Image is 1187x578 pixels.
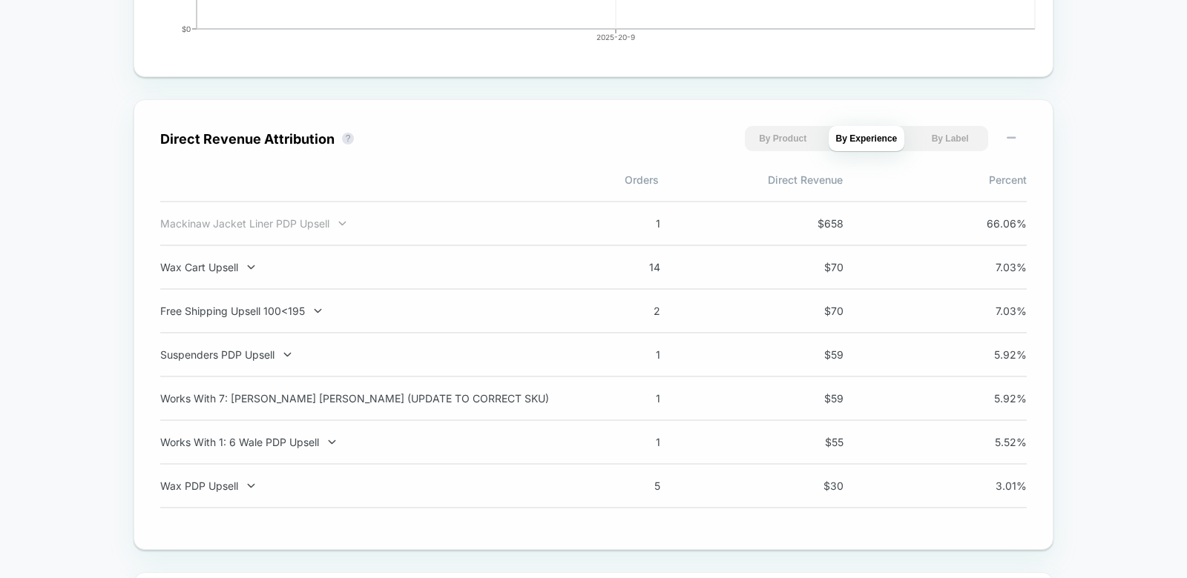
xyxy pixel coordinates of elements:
[960,261,1027,273] span: 7.03 %
[160,436,550,448] div: Works With 1: 6 Wale PDP Upsell
[596,33,635,41] tspan: 2025-20-9
[593,348,660,361] span: 1
[745,126,821,151] button: By Product
[160,479,550,492] div: Wax PDP Upsell
[777,392,844,405] span: $ 59
[777,217,844,230] span: $ 658
[960,392,1027,405] span: 5.92 %
[342,133,354,144] button: ?
[593,479,660,492] span: 5
[160,348,550,361] div: Suspenders PDP Upsell
[912,126,988,151] button: By Label
[160,217,550,230] div: Mackinaw Jacket Liner PDP Upsell
[593,261,660,273] span: 14
[593,305,660,317] span: 2
[960,479,1027,492] span: 3.01 %
[777,436,844,448] span: $ 55
[160,305,550,317] div: Free Shipping Upsell 100<195
[160,392,550,405] div: Works With 7: [PERSON_NAME] [PERSON_NAME] (UPDATE TO CORRECT SKU)
[960,305,1027,317] span: 7.03 %
[777,305,844,317] span: $ 70
[160,261,550,273] div: Wax Cart Upsell
[182,24,191,33] tspan: $0
[777,479,844,492] span: $ 30
[593,392,660,405] span: 1
[960,436,1027,448] span: 5.52 %
[593,217,660,230] span: 1
[475,173,659,186] span: Orders
[829,126,905,151] button: By Experience
[160,131,335,147] div: Direct Revenue Attribution
[843,173,1027,186] span: Percent
[777,261,844,273] span: $ 70
[960,217,1027,230] span: 66.06 %
[960,348,1027,361] span: 5.92 %
[777,348,844,361] span: $ 59
[659,173,843,186] span: Direct Revenue
[593,436,660,448] span: 1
